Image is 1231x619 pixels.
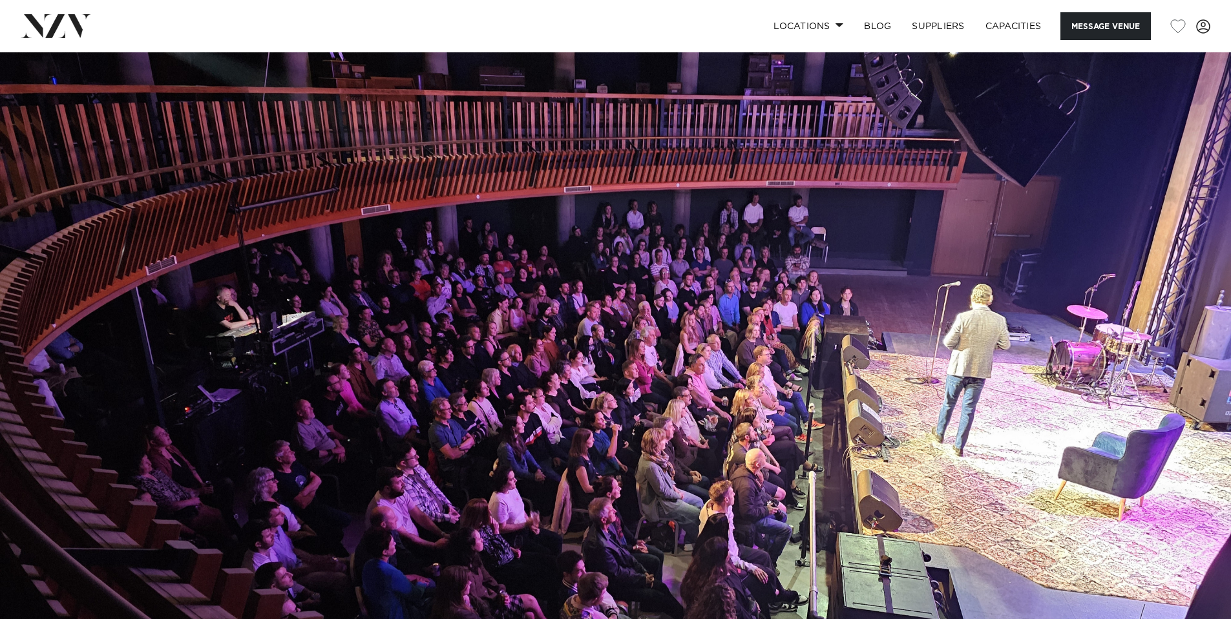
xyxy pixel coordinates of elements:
button: Message Venue [1060,12,1151,40]
a: Locations [763,12,854,40]
img: nzv-logo.png [21,14,91,37]
a: Capacities [975,12,1052,40]
a: SUPPLIERS [901,12,974,40]
a: BLOG [854,12,901,40]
